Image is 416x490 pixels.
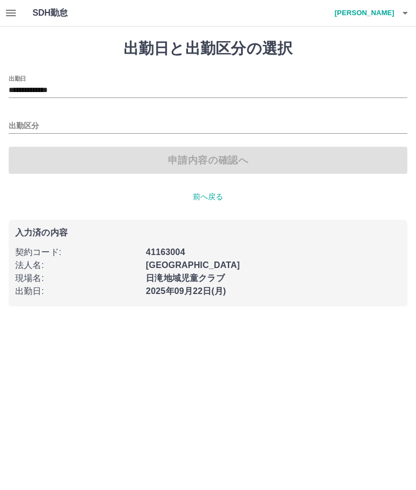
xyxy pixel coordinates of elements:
[15,272,139,285] p: 現場名 :
[15,246,139,259] p: 契約コード :
[15,285,139,298] p: 出勤日 :
[146,247,185,257] b: 41163004
[15,259,139,272] p: 法人名 :
[9,74,26,82] label: 出勤日
[15,228,401,237] p: 入力済の内容
[146,273,224,283] b: 日滝地域児童クラブ
[146,286,226,296] b: 2025年09月22日(月)
[146,260,240,270] b: [GEOGRAPHIC_DATA]
[9,191,407,202] p: 前へ戻る
[9,40,407,58] h1: 出勤日と出勤区分の選択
